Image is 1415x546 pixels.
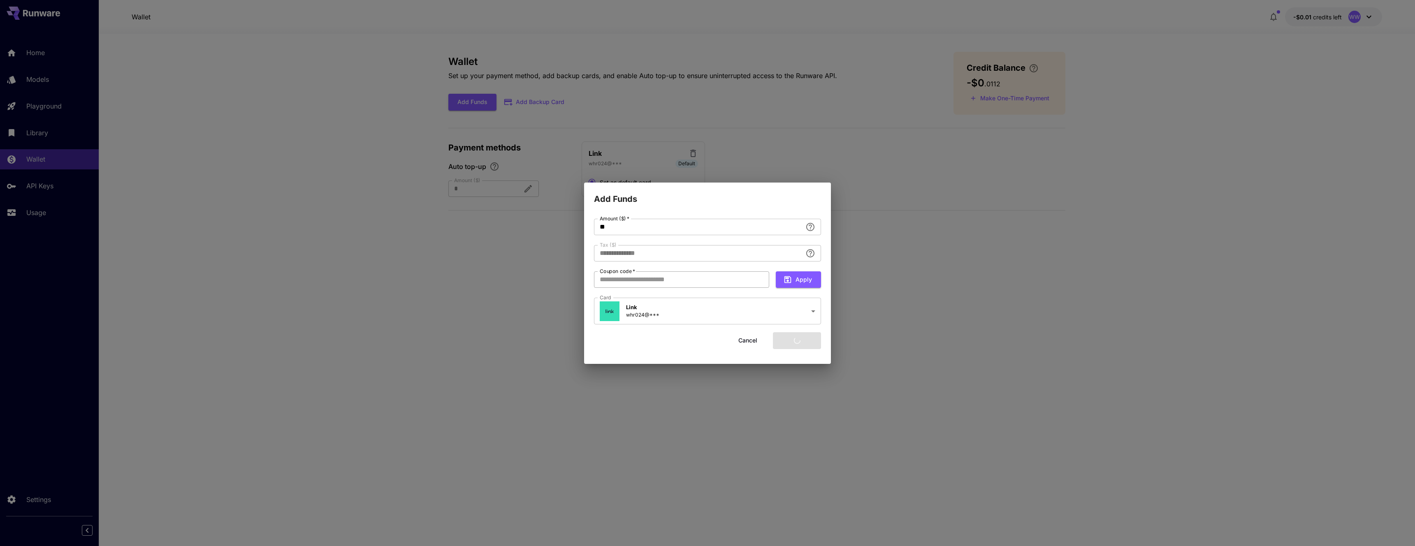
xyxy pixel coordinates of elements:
[600,215,629,222] label: Amount ($)
[600,241,617,248] label: Tax ($)
[729,332,766,349] button: Cancel
[776,271,821,288] button: Apply
[600,294,611,301] label: Card
[600,268,635,275] label: Coupon code
[584,183,831,206] h2: Add Funds
[626,303,659,312] p: Link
